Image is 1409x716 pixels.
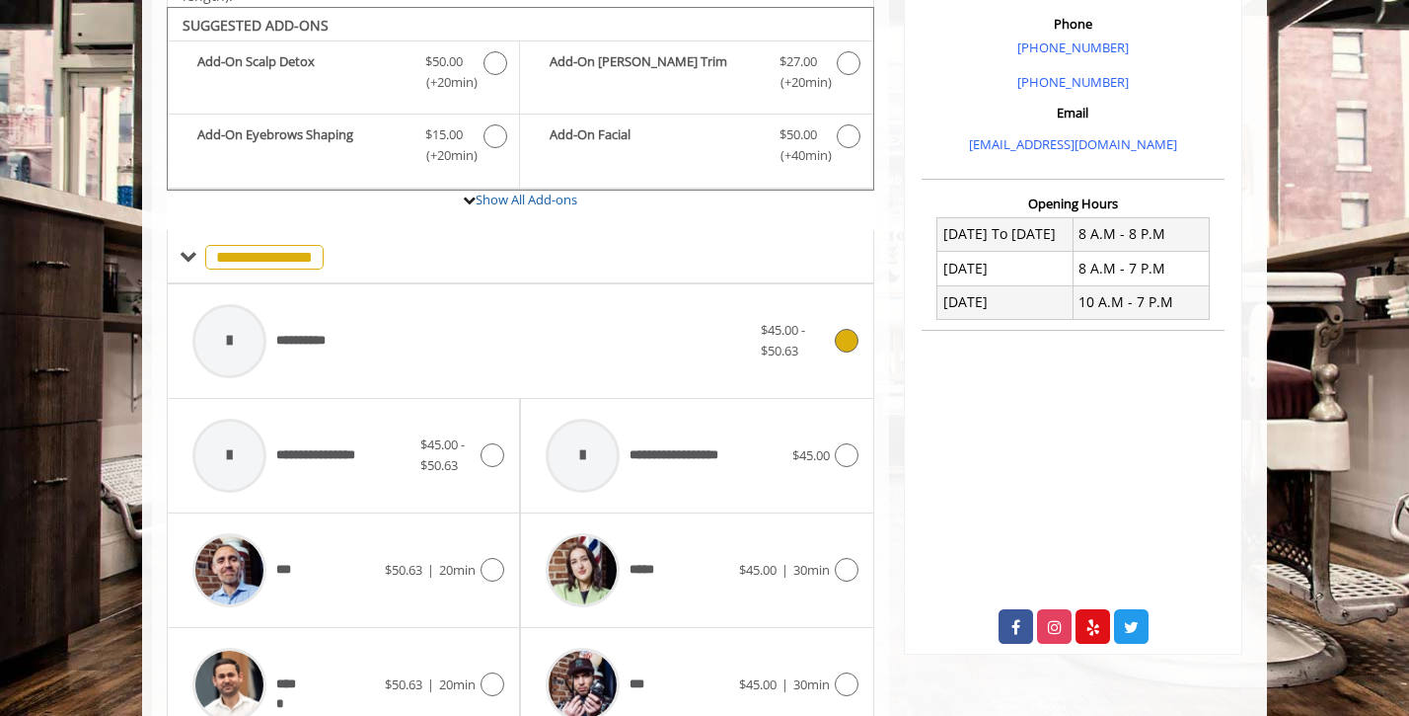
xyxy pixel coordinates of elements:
[415,145,474,166] span: (+20min )
[779,124,817,145] span: $50.00
[476,191,577,208] a: Show All Add-ons
[439,561,476,579] span: 20min
[779,51,817,72] span: $27.00
[427,676,434,693] span: |
[1073,252,1209,285] td: 8 A.M - 7 P.M
[739,561,777,579] span: $45.00
[769,145,827,166] span: (+40min )
[197,124,406,166] b: Add-On Eyebrows Shaping
[425,51,463,72] span: $50.00
[1017,73,1129,91] a: [PHONE_NUMBER]
[415,72,474,93] span: (+20min )
[420,436,465,474] span: $45.00 - $50.63
[1073,285,1209,319] td: 10 A.M - 7 P.M
[183,16,329,35] b: SUGGESTED ADD-ONS
[922,197,1224,210] h3: Opening Hours
[927,17,1220,31] h3: Phone
[769,72,827,93] span: (+20min )
[792,446,830,464] span: $45.00
[530,124,862,171] label: Add-On Facial
[761,321,805,359] span: $45.00 - $50.63
[969,135,1177,153] a: [EMAIL_ADDRESS][DOMAIN_NAME]
[550,124,759,166] b: Add-On Facial
[439,676,476,693] span: 20min
[793,561,830,579] span: 30min
[793,676,830,693] span: 30min
[178,124,509,171] label: Add-On Eyebrows Shaping
[178,51,509,98] label: Add-On Scalp Detox
[167,7,874,191] div: The Made Man Haircut Add-onS
[937,217,1074,251] td: [DATE] To [DATE]
[937,285,1074,319] td: [DATE]
[739,676,777,693] span: $45.00
[1017,39,1129,56] a: [PHONE_NUMBER]
[385,676,422,693] span: $50.63
[530,51,862,98] label: Add-On Beard Trim
[550,51,759,93] b: Add-On [PERSON_NAME] Trim
[425,124,463,145] span: $15.00
[197,51,406,93] b: Add-On Scalp Detox
[385,561,422,579] span: $50.63
[427,561,434,579] span: |
[1073,217,1209,251] td: 8 A.M - 8 P.M
[937,252,1074,285] td: [DATE]
[781,561,788,579] span: |
[781,676,788,693] span: |
[927,106,1220,119] h3: Email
